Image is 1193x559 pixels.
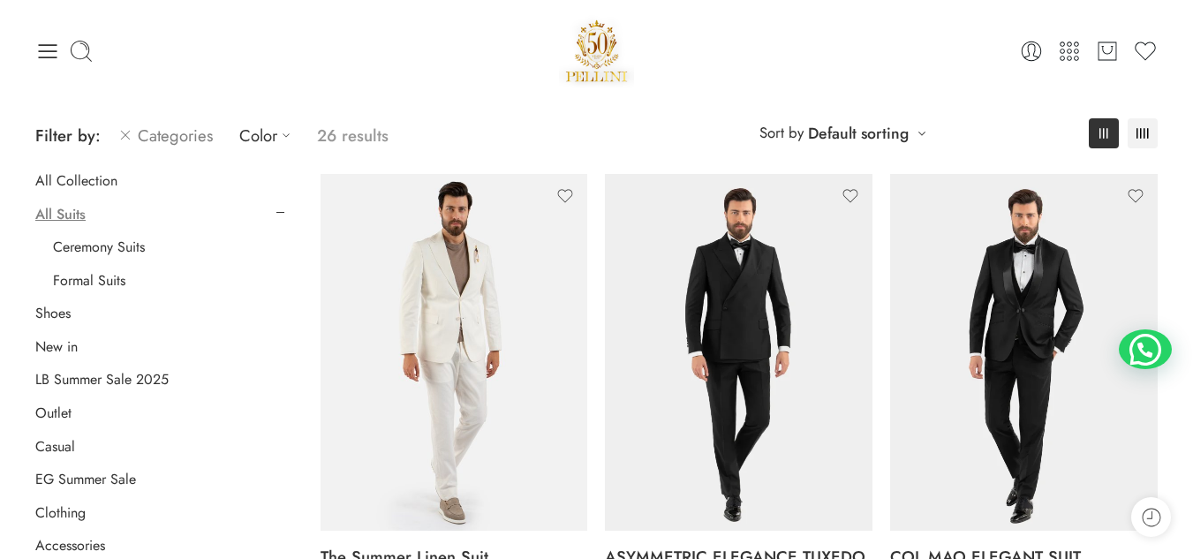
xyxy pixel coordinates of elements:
a: EG Summer Sale [35,471,136,488]
img: Pellini [559,13,635,88]
a: Shoes [35,305,71,322]
a: LB Summer Sale 2025 [35,371,169,389]
span: Sort by [759,118,804,147]
a: Casual [35,438,75,456]
a: Default sorting [808,121,909,146]
a: Categories [118,115,213,156]
span: Filter by: [35,124,101,147]
a: Formal Suits [53,272,125,290]
a: Ceremony Suits [53,238,145,256]
a: Cart [1095,39,1120,64]
a: All Collection [35,172,117,190]
a: Pellini - [559,13,635,88]
a: Login / Register [1019,39,1044,64]
a: All Suits [35,206,86,223]
a: New in [35,338,78,356]
a: Accessories [35,537,105,555]
a: Clothing [35,504,86,522]
a: Color [239,115,299,156]
a: Wishlist [1133,39,1158,64]
a: Outlet [35,404,72,422]
p: 26 results [317,115,389,156]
